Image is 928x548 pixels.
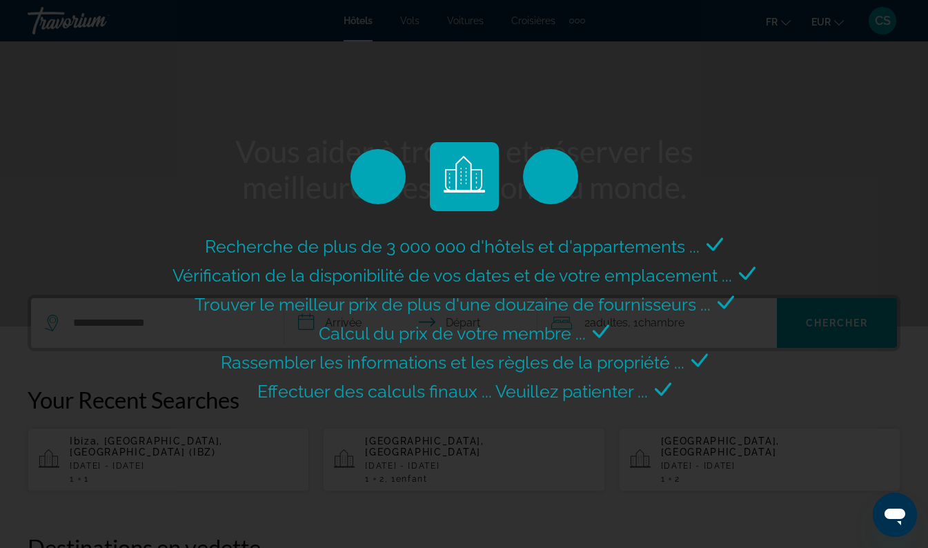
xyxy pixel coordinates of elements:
span: Recherche de plus de 3 000 000 d'hôtels et d'appartements ... [205,236,700,257]
span: Trouver le meilleur prix de plus d'une douzaine de fournisseurs ... [195,294,711,315]
iframe: Button to launch messaging window [873,493,917,537]
span: Vérification de la disponibilité de vos dates et de votre emplacement ... [172,265,732,286]
span: Rassembler les informations et les règles de la propriété ... [221,352,684,373]
span: Calcul du prix de votre membre ... [319,323,586,344]
span: Effectuer des calculs finaux ... Veuillez patienter ... [257,381,648,402]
